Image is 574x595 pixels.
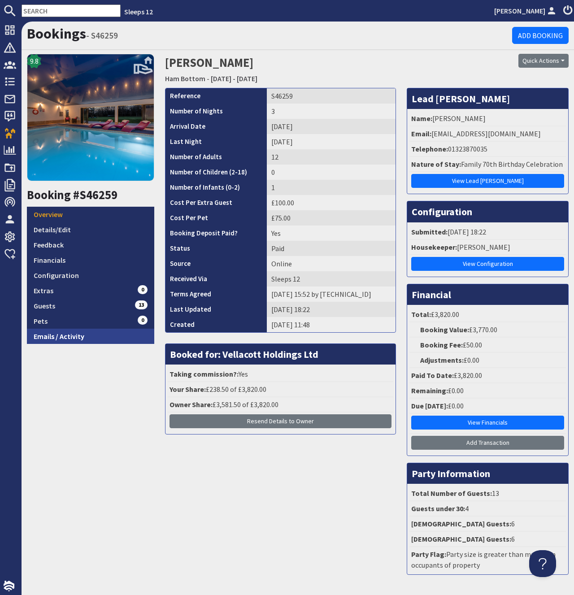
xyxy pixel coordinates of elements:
[409,547,566,572] li: Party size is greater than maximum occupants of property
[27,187,117,202] a: Booking #S46259
[27,207,154,222] a: Overview
[27,252,154,268] a: Financials
[30,56,39,66] span: 9.8
[409,486,566,501] li: 13
[409,353,566,368] li: £0.00
[529,550,556,577] iframe: Toggle Customer Support
[27,329,154,344] a: Emails / Activity
[409,240,566,255] li: [PERSON_NAME]
[168,367,393,382] li: Yes
[267,226,396,241] td: Yes
[267,256,396,271] td: Online
[27,298,154,313] a: Guests13
[411,174,564,188] a: View Lead [PERSON_NAME]
[267,134,396,149] td: [DATE]
[409,225,566,240] li: [DATE] 18:22
[165,149,267,165] th: Number of Adults
[411,114,432,123] strong: Name:
[165,241,267,256] th: Status
[138,316,148,325] span: 0
[409,368,566,383] li: £3,820.00
[411,257,564,271] a: View Configuration
[207,74,209,83] span: -
[165,210,267,226] th: Cost Per Pet
[409,322,566,338] li: £3,770.00
[409,126,566,142] li: [EMAIL_ADDRESS][DOMAIN_NAME]
[267,287,396,302] td: [DATE] 15:52 by [TECHNICAL_ID]
[411,534,511,543] strong: [DEMOGRAPHIC_DATA] Guests:
[168,397,393,413] li: £3,581.50 of £3,820.00
[267,180,396,195] td: 1
[27,54,154,181] img: Ham Bottom's icon
[211,291,218,299] i: Agreements were checked at the time of signing booking terms:<br>- I AGREE to take out appropriat...
[27,54,154,188] a: 9.8
[165,344,396,365] h3: Booked for: Vellacott Holdings Ltd
[168,382,393,397] li: £238.50 of £3,820.00
[165,165,267,180] th: Number of Children (2-18)
[138,285,148,294] span: 0
[409,142,566,157] li: 01323870035
[4,581,14,591] img: staytech_i_w-64f4e8e9ee0a9c174fd5317b4b171b261742d2d393467e5bdba4413f4f884c10.svg
[409,338,566,353] li: £50.00
[165,104,267,119] th: Number of Nights
[267,241,396,256] td: Paid
[267,271,396,287] td: Sleeps 12
[411,550,446,559] strong: Party Flag:
[211,74,257,83] a: [DATE] - [DATE]
[165,180,267,195] th: Number of Infants (0-2)
[409,307,566,322] li: £3,820.00
[170,369,239,378] strong: Taking commission?:
[27,237,154,252] a: Feedback
[267,119,396,134] td: [DATE]
[409,532,566,547] li: 6
[267,317,396,332] td: [DATE] 11:48
[165,287,267,302] th: Terms Agreed
[512,27,569,44] a: Add Booking
[267,149,396,165] td: 12
[411,519,511,528] strong: [DEMOGRAPHIC_DATA] Guests:
[407,463,568,484] h3: Party Information
[27,268,154,283] a: Configuration
[124,7,153,16] a: Sleeps 12
[135,300,148,309] span: 13
[420,340,463,349] strong: Booking Fee:
[409,111,566,126] li: [PERSON_NAME]
[411,386,448,395] strong: Remaining:
[411,160,461,169] strong: Nature of Stay:
[27,25,86,43] a: Bookings
[518,54,569,68] button: Quick Actions
[165,302,267,317] th: Last Updated
[267,165,396,180] td: 0
[409,517,566,532] li: 6
[411,504,465,513] strong: Guests under 30:
[165,119,267,134] th: Arrival Date
[267,210,396,226] td: £75.00
[267,104,396,119] td: 3
[86,30,118,41] small: - S46259
[22,4,121,17] input: SEARCH
[27,313,154,329] a: Pets0
[165,271,267,287] th: Received Via
[267,302,396,317] td: [DATE] 18:22
[165,195,267,210] th: Cost Per Extra Guest
[165,54,430,86] h2: [PERSON_NAME]
[165,88,267,104] th: Reference
[411,310,431,319] strong: Total:
[247,417,314,425] span: Resend Details to Owner
[165,317,267,332] th: Created
[165,226,267,241] th: Booking Deposit Paid?
[27,222,154,237] a: Details/Edit
[409,157,566,172] li: Family 70th Birthday Celebration
[170,414,391,428] button: Resend Details to Owner
[267,88,396,104] td: S46259
[407,88,568,109] h3: Lead [PERSON_NAME]
[165,134,267,149] th: Last Night
[420,356,464,365] strong: Adjustments:
[165,256,267,271] th: Source
[411,144,448,153] strong: Telephone:
[411,489,492,498] strong: Total Number of Guests:
[409,399,566,414] li: £0.00
[409,383,566,399] li: £0.00
[27,283,154,298] a: Extras0
[411,243,457,252] strong: Housekeeper:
